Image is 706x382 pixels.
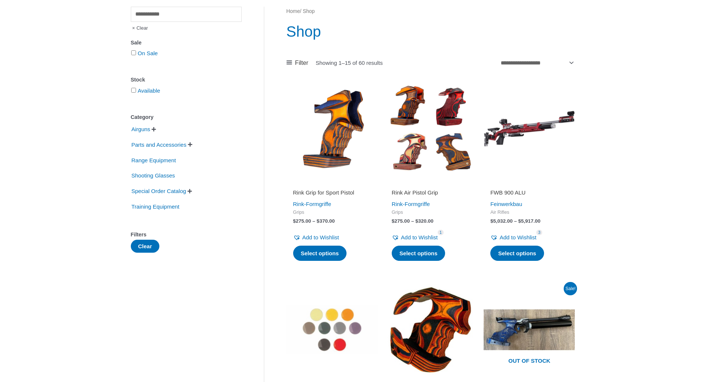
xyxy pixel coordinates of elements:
[392,201,430,207] a: Rink-Formgriffe
[131,156,177,163] a: Range Equipment
[131,37,242,48] div: Sale
[489,353,569,370] span: Out of stock
[293,201,331,207] a: Rink-Formgriffe
[286,9,300,14] a: Home
[293,189,371,199] a: Rink Grip for Sport Pistol
[131,123,151,136] span: Airguns
[484,83,575,174] img: FWB 900 ALU
[138,87,160,94] a: Available
[484,284,575,375] a: Out of stock
[392,209,470,216] span: Grips
[312,218,315,224] span: –
[385,284,476,375] img: Rink Free-Pistol Grip
[490,189,568,196] h2: FWB 900 ALU
[392,189,470,199] a: Rink Air Pistol Grip
[131,141,187,147] a: Parts and Accessories
[490,218,493,224] span: $
[293,218,296,224] span: $
[293,218,311,224] bdi: 275.00
[286,7,575,16] nav: Breadcrumb
[490,179,568,187] iframe: Customer reviews powered by Trustpilot
[498,57,575,69] select: Shop order
[514,218,517,224] span: –
[295,57,308,69] span: Filter
[131,126,151,132] a: Airguns
[401,234,438,240] span: Add to Wishlist
[536,230,542,235] span: 3
[286,21,575,42] h1: Shop
[131,22,148,34] span: Clear
[293,179,371,187] iframe: Customer reviews powered by Trustpilot
[316,218,319,224] span: $
[316,60,383,66] p: Showing 1–15 of 60 results
[385,83,476,174] img: Rink Air Pistol Grip
[131,229,242,240] div: Filters
[490,246,544,261] a: Select options for “FWB 900 ALU”
[131,139,187,151] span: Parts and Accessories
[188,142,192,147] span: 
[131,172,176,178] a: Shooting Glasses
[500,234,536,240] span: Add to Wishlist
[490,232,536,243] a: Add to Wishlist
[293,209,371,216] span: Grips
[152,127,156,132] span: 
[411,218,414,224] span: –
[392,218,410,224] bdi: 275.00
[293,246,347,261] a: Select options for “Rink Grip for Sport Pistol”
[316,218,335,224] bdi: 370.00
[131,240,160,253] button: Clear
[518,218,521,224] span: $
[131,187,187,194] a: Special Order Catalog
[131,112,242,123] div: Category
[392,232,438,243] a: Add to Wishlist
[392,246,445,261] a: Select options for “Rink Air Pistol Grip”
[490,218,513,224] bdi: 5,032.00
[392,189,470,196] h2: Rink Air Pistol Grip
[490,209,568,216] span: Air Rifles
[131,50,136,55] input: On Sale
[286,57,308,69] a: Filter
[392,179,470,187] iframe: Customer reviews powered by Trustpilot
[302,234,339,240] span: Add to Wishlist
[286,284,378,375] img: Filter Lens for Clip-on-system
[131,200,180,213] span: Training Equipment
[415,218,418,224] span: $
[131,169,176,182] span: Shooting Glasses
[518,218,540,224] bdi: 5,917.00
[415,218,434,224] bdi: 320.00
[392,218,395,224] span: $
[564,282,577,295] span: Sale!
[131,88,136,93] input: Available
[188,189,192,194] span: 
[131,203,180,209] a: Training Equipment
[438,230,444,235] span: 1
[131,185,187,197] span: Special Order Catalog
[131,74,242,85] div: Stock
[131,154,177,167] span: Range Equipment
[286,83,378,174] img: Rink Grip for Sport Pistol
[293,232,339,243] a: Add to Wishlist
[490,189,568,199] a: FWB 900 ALU
[490,201,522,207] a: Feinwerkbau
[138,50,158,56] a: On Sale
[293,189,371,196] h2: Rink Grip for Sport Pistol
[484,284,575,375] img: LP500 Economy Blue Angel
